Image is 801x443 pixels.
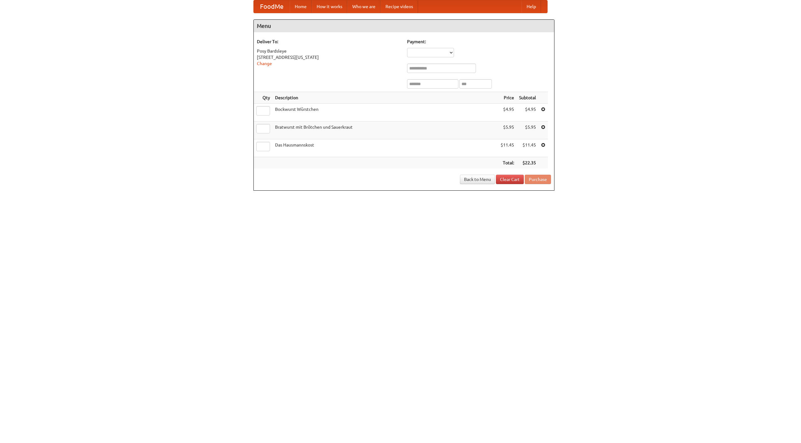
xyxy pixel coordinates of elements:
[273,104,498,121] td: Bockwurst Würstchen
[517,121,538,139] td: $5.95
[290,0,312,13] a: Home
[254,20,554,32] h4: Menu
[498,92,517,104] th: Price
[257,48,401,54] div: Posy Bardsleye
[273,121,498,139] td: Bratwurst mit Brötchen und Sauerkraut
[254,0,290,13] a: FoodMe
[273,139,498,157] td: Das Hausmannskost
[517,157,538,169] th: $22.35
[460,175,495,184] a: Back to Menu
[254,92,273,104] th: Qty
[498,104,517,121] td: $4.95
[380,0,418,13] a: Recipe videos
[312,0,347,13] a: How it works
[257,39,401,45] h5: Deliver To:
[498,157,517,169] th: Total:
[273,92,498,104] th: Description
[407,39,551,45] h5: Payment:
[347,0,380,13] a: Who we are
[498,121,517,139] td: $5.95
[525,175,551,184] button: Purchase
[517,139,538,157] td: $11.45
[257,54,401,60] div: [STREET_ADDRESS][US_STATE]
[496,175,524,184] a: Clear Cart
[517,92,538,104] th: Subtotal
[498,139,517,157] td: $11.45
[257,61,272,66] a: Change
[522,0,541,13] a: Help
[517,104,538,121] td: $4.95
